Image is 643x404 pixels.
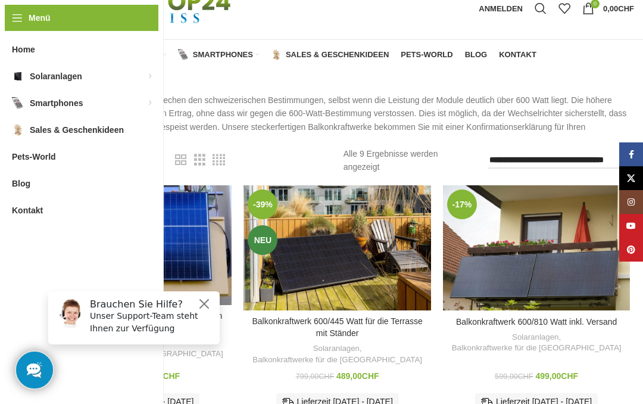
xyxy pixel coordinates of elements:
[362,371,379,381] span: CHF
[603,4,634,13] bdi: 0,00
[449,332,624,354] div: ,
[465,50,488,60] span: Blog
[499,50,536,60] span: Kontakt
[51,17,174,28] h6: Brauchen Sie Hilfe?
[12,124,24,136] img: Sales & Geschenkideen
[286,50,389,60] span: Sales & Geschenkideen
[495,372,533,381] bdi: 599,00
[452,343,622,354] a: Balkonkraftwerke für die [GEOGRAPHIC_DATA]
[512,332,558,343] a: Solaranlagen
[319,372,334,381] span: CHF
[619,166,643,190] a: X Social Link
[619,142,643,166] a: Facebook Social Link
[178,49,189,60] img: Smartphones
[619,190,643,214] a: Instagram Social Link
[12,200,43,221] span: Kontakt
[619,214,643,238] a: YouTube Social Link
[479,5,523,13] span: Anmelden
[178,43,259,67] a: Smartphones
[244,185,430,310] a: Balkonkraftwerk 600/445 Watt für die Terrasse mit Ständer
[619,238,643,262] a: Pinterest Social Link
[271,43,389,67] a: Sales & Geschenkideen
[12,173,30,194] span: Blog
[488,152,637,169] select: Shop-Reihenfolge
[618,4,634,13] span: CHF
[313,343,360,355] a: Solaranlagen
[12,146,56,167] span: Pets-World
[80,43,166,67] a: Solaranlagen
[12,70,24,82] img: Solaranlagen
[175,153,186,167] a: Rasteransicht 2
[401,50,452,60] span: Pets-World
[296,372,334,381] bdi: 799,00
[499,43,536,67] a: Kontakt
[252,355,422,366] a: Balkonkraftwerke für die [GEOGRAPHIC_DATA]
[518,372,533,381] span: CHF
[401,43,452,67] a: Pets-World
[252,316,422,338] a: Balkonkraftwerk 600/445 Watt für die Terrasse mit Ständer
[30,66,82,87] span: Solaranlagen
[17,17,46,46] img: Customer service
[163,371,180,381] span: CHF
[271,49,282,60] img: Sales & Geschenkideen
[194,153,205,167] a: Rasteransicht 3
[447,189,477,219] span: -17%
[535,371,578,381] bdi: 499,00
[248,225,277,255] span: Neu
[39,43,542,67] div: Hauptnavigation
[12,39,35,60] span: Home
[12,97,24,109] img: Smartphones
[456,317,617,327] a: Balkonkraftwerk 600/810 Watt inkl. Versand
[561,371,578,381] span: CHF
[336,371,379,381] bdi: 489,00
[248,189,277,219] span: -39%
[213,153,225,167] a: Rasteransicht 4
[51,28,174,53] p: Unser Support-Team steht Ihnen zur Verfügung
[30,119,124,141] span: Sales & Geschenkideen
[30,92,83,114] span: Smartphones
[443,185,630,310] a: Balkonkraftwerk 600/810 Watt inkl. Versand
[158,15,173,29] button: Close
[344,147,470,174] p: Alle 9 Ergebnisse werden angezeigt
[193,50,253,60] span: Smartphones
[249,343,424,365] div: ,
[465,43,488,67] a: Blog
[45,94,634,147] p: Unsere Balkonkraftwerke entsprechen den schweizerischen Bestimmungen, selbst wenn die Leistung de...
[29,11,51,24] span: Menü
